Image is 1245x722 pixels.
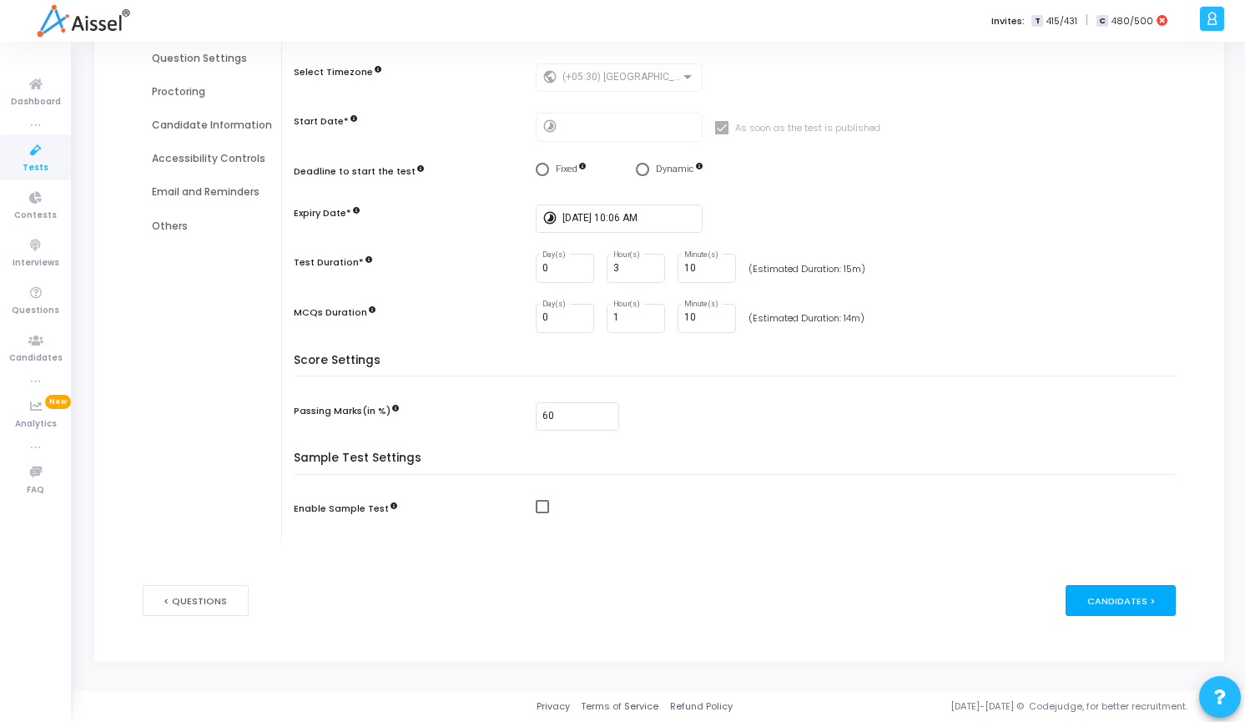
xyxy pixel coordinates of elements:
span: 415/431 [1046,14,1077,28]
span: Analytics [15,417,57,432]
label: Start Date* [294,114,349,129]
span: Fixed [556,164,577,174]
a: Terms of Service [581,699,658,714]
label: Select Timezone [294,65,373,79]
div: Others [152,219,272,234]
mat-icon: public [542,68,562,88]
div: (Estimated Duration: 15m) [749,262,865,276]
span: T [1031,15,1042,28]
label: Deadline to start the test [294,164,416,179]
span: As soon as the test is published [735,118,880,138]
span: New [45,395,71,409]
mat-icon: timelapse [542,210,562,230]
span: Dashboard [11,95,61,109]
span: (+05:30) [GEOGRAPHIC_DATA]/[GEOGRAPHIC_DATA] [562,71,803,83]
a: Refund Policy [670,699,733,714]
span: C [1096,15,1107,28]
img: logo [37,4,129,38]
mat-radio-group: Select confirmation [536,163,703,177]
label: Enable Sample Test [294,502,397,516]
div: Accessibility Controls [152,151,272,166]
span: Contests [14,209,57,223]
span: FAQ [27,483,44,497]
span: Candidates [9,351,63,366]
div: Candidate Information [152,118,272,133]
span: Dynamic [656,164,693,174]
label: Expiry Date* [294,206,360,220]
div: Proctoring [152,84,272,99]
a: Privacy [537,699,570,714]
span: Interviews [13,256,59,270]
h5: Score Settings [294,354,1185,377]
label: MCQs Duration [294,305,376,320]
label: Passing Marks(in %) [294,404,391,418]
label: Test Duration* [294,255,364,270]
span: 480/500 [1111,14,1153,28]
button: < Questions [143,585,250,616]
div: Email and Reminders [152,184,272,199]
span: Questions [12,304,59,318]
h5: Sample Test Settings [294,452,1185,475]
span: Tests [23,161,48,175]
mat-icon: timelapse [542,118,562,138]
div: (Estimated Duration: 14m) [749,311,864,326]
label: Invites: [991,14,1025,28]
div: Question Settings [152,51,272,66]
div: [DATE]-[DATE] © Codejudge, for better recruitment. [733,699,1224,714]
span: | [1086,12,1088,29]
div: Candidates > [1066,585,1177,616]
